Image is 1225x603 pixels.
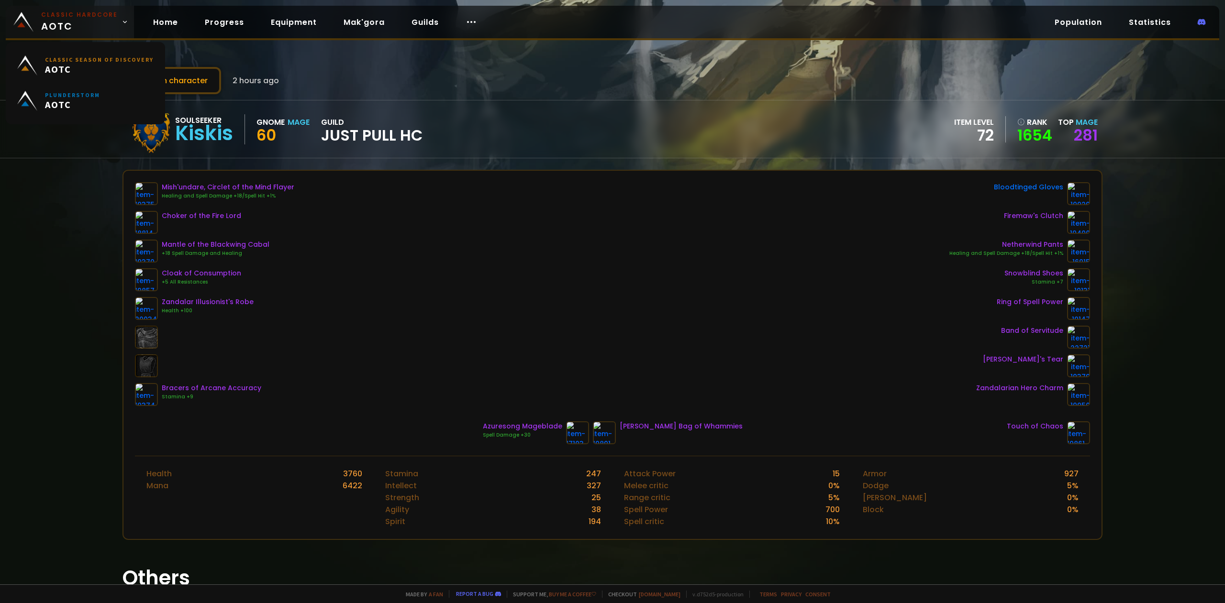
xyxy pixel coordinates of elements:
[162,268,241,278] div: Cloak of Consumption
[146,480,168,492] div: Mana
[1076,117,1098,128] span: Mage
[456,590,493,597] a: Report a bug
[1004,211,1063,221] div: Firemaw's Clutch
[1067,326,1090,349] img: item-22721
[162,250,269,257] div: +18 Spell Damage and Healing
[175,126,233,141] div: Kiskis
[624,468,676,480] div: Attack Power
[863,480,889,492] div: Dodge
[833,468,840,480] div: 15
[589,515,601,527] div: 194
[162,393,261,401] div: Stamina +9
[863,504,884,515] div: Block
[593,421,616,444] img: item-19891
[624,504,668,515] div: Spell Power
[1001,326,1063,336] div: Band of Servitude
[135,383,158,406] img: item-19374
[263,12,324,32] a: Equipment
[602,591,680,598] span: Checkout
[385,504,409,515] div: Agility
[1017,128,1052,143] a: 1654
[162,211,241,221] div: Choker of the Fire Lord
[549,591,596,598] a: Buy me a coffee
[145,12,186,32] a: Home
[591,504,601,515] div: 38
[1067,480,1079,492] div: 5 %
[321,116,423,143] div: guild
[781,591,802,598] a: Privacy
[591,492,601,504] div: 25
[11,83,159,119] a: PlunderstormAOTC
[288,116,310,128] div: Mage
[1067,354,1090,377] img: item-19379
[863,468,887,480] div: Armor
[1074,124,1098,146] a: 281
[1067,182,1090,205] img: item-19929
[1067,421,1090,444] img: item-19861
[343,480,362,492] div: 6422
[45,91,100,99] small: Plunderstorm
[1067,240,1090,263] img: item-16915
[41,11,118,33] span: AOTC
[162,307,254,315] div: Health +100
[146,468,172,480] div: Health
[949,250,1063,257] div: Healing and Spell Damage +18/Spell Hit +1%
[805,591,831,598] a: Consent
[566,421,589,444] img: item-17103
[11,48,159,83] a: Classic Season of DiscoveryAOTC
[624,515,664,527] div: Spell critic
[863,492,927,504] div: [PERSON_NAME]
[135,240,158,263] img: item-19370
[1058,116,1098,128] div: Top
[6,6,134,38] a: Classic HardcoreAOTC
[759,591,777,598] a: Terms
[1067,492,1079,504] div: 0 %
[429,591,443,598] a: a fan
[954,128,994,143] div: 72
[343,468,362,480] div: 3760
[1067,383,1090,406] img: item-19950
[1121,12,1179,32] a: Statistics
[976,383,1063,393] div: Zandalarian Hero Charm
[162,240,269,250] div: Mantle of the Blackwing Cabal
[1004,278,1063,286] div: Stamina +7
[162,297,254,307] div: Zandalar Illusionist's Robe
[256,124,276,146] span: 60
[122,67,221,94] button: Scan character
[997,297,1063,307] div: Ring of Spell Power
[404,12,446,32] a: Guilds
[483,431,562,439] div: Spell Damage +30
[41,11,118,19] small: Classic Hardcore
[135,211,158,234] img: item-18814
[385,515,405,527] div: Spirit
[483,421,562,431] div: Azuresong Mageblade
[825,504,840,515] div: 700
[135,297,158,320] img: item-20034
[135,268,158,291] img: item-19857
[624,480,668,492] div: Melee critic
[1004,268,1063,278] div: Snowblind Shoes
[197,12,252,32] a: Progress
[586,468,601,480] div: 247
[507,591,596,598] span: Support me,
[1067,268,1090,291] img: item-19131
[385,492,419,504] div: Strength
[122,563,1102,593] h1: Others
[336,12,392,32] a: Mak'gora
[828,492,840,504] div: 5 %
[45,63,154,75] span: AOTC
[1067,504,1079,515] div: 0 %
[983,354,1063,364] div: [PERSON_NAME]'s Tear
[321,128,423,143] span: Just Pull HC
[256,116,285,128] div: Gnome
[45,56,154,63] small: Classic Season of Discovery
[639,591,680,598] a: [DOMAIN_NAME]
[624,492,670,504] div: Range critic
[233,75,279,87] span: 2 hours ago
[949,240,1063,250] div: Netherwind Pants
[620,421,743,431] div: [PERSON_NAME] Bag of Whammies
[45,99,100,110] span: AOTC
[1007,421,1063,431] div: Touch of Chaos
[828,480,840,492] div: 0 %
[1067,297,1090,320] img: item-19147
